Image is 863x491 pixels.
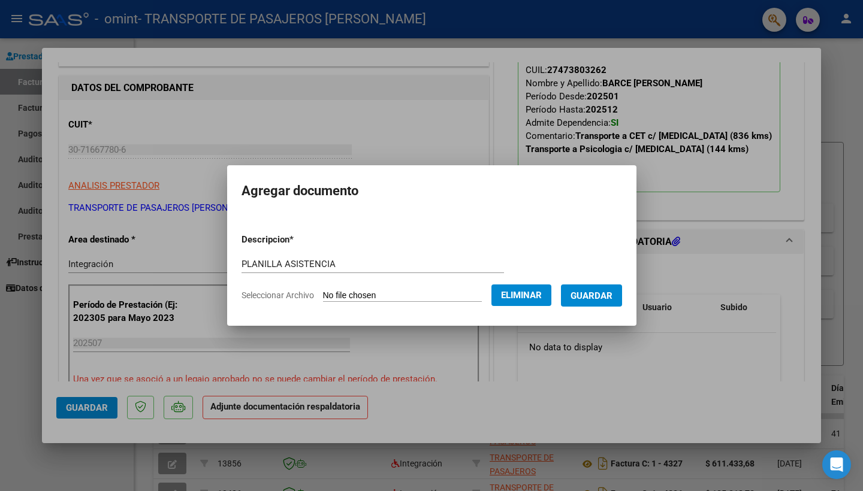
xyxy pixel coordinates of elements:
button: Guardar [561,284,622,307]
span: Guardar [571,290,612,301]
div: Open Intercom Messenger [822,450,851,479]
h2: Agregar documento [242,180,622,202]
span: Eliminar [501,290,542,301]
button: Eliminar [491,284,551,306]
p: Descripcion [242,233,356,247]
span: Seleccionar Archivo [242,290,314,300]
